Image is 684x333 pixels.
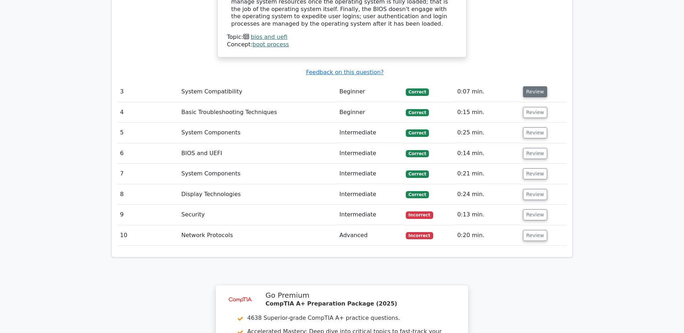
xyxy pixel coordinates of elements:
[454,225,520,246] td: 0:20 min.
[117,225,178,246] td: 10
[337,205,403,225] td: Intermediate
[406,88,429,96] span: Correct
[178,225,337,246] td: Network Protocols
[178,184,337,205] td: Display Technologies
[178,205,337,225] td: Security
[406,191,429,198] span: Correct
[406,109,429,116] span: Correct
[178,164,337,184] td: System Components
[117,205,178,225] td: 9
[227,34,457,41] div: Topic:
[117,184,178,205] td: 8
[523,127,547,138] button: Review
[178,143,337,164] td: BIOS and UEFI
[337,102,403,123] td: Beginner
[454,164,520,184] td: 0:21 min.
[406,211,433,219] span: Incorrect
[337,225,403,246] td: Advanced
[454,102,520,123] td: 0:15 min.
[117,143,178,164] td: 6
[406,129,429,137] span: Correct
[406,232,433,239] span: Incorrect
[337,143,403,164] td: Intermediate
[306,69,384,76] a: Feedback on this question?
[253,41,289,48] a: boot process
[454,123,520,143] td: 0:25 min.
[523,209,547,220] button: Review
[117,102,178,123] td: 4
[454,205,520,225] td: 0:13 min.
[117,82,178,102] td: 3
[337,184,403,205] td: Intermediate
[178,102,337,123] td: Basic Troubleshooting Techniques
[117,164,178,184] td: 7
[454,82,520,102] td: 0:07 min.
[337,123,403,143] td: Intermediate
[523,189,547,200] button: Review
[117,123,178,143] td: 5
[523,107,547,118] button: Review
[523,230,547,241] button: Review
[251,34,287,40] a: bios and uefi
[406,150,429,157] span: Correct
[454,184,520,205] td: 0:24 min.
[337,164,403,184] td: Intermediate
[178,82,337,102] td: System Compatibility
[523,86,547,97] button: Review
[523,168,547,179] button: Review
[406,170,429,178] span: Correct
[337,82,403,102] td: Beginner
[178,123,337,143] td: System Components
[523,148,547,159] button: Review
[454,143,520,164] td: 0:14 min.
[227,41,457,48] div: Concept:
